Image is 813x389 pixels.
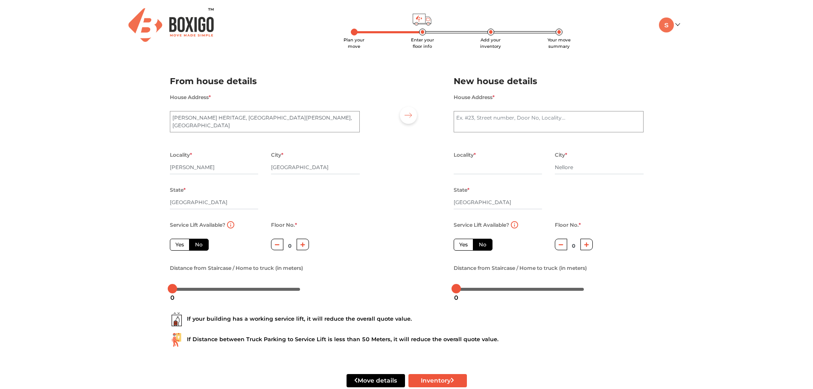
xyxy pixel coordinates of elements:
[170,184,186,196] label: State
[170,333,184,347] img: ...
[454,219,509,231] label: Service Lift Available?
[167,290,178,305] div: 0
[347,374,405,387] button: Move details
[170,239,189,251] label: Yes
[473,239,492,251] label: No
[454,149,476,161] label: Locality
[170,149,192,161] label: Locality
[170,263,303,274] label: Distance from Staircase / Home to truck (in meters)
[170,219,225,231] label: Service Lift Available?
[454,74,644,88] h2: New house details
[454,184,469,196] label: State
[170,313,184,326] img: ...
[170,111,360,132] textarea: [PERSON_NAME] HERITAGE, [GEOGRAPHIC_DATA][PERSON_NAME], [GEOGRAPHIC_DATA]
[408,374,467,387] button: Inventory
[555,149,567,161] label: City
[189,239,209,251] label: No
[454,263,587,274] label: Distance from Staircase / Home to truck (in meters)
[451,290,462,305] div: 0
[480,37,501,49] span: Add your inventory
[271,219,297,231] label: Floor No.
[548,37,571,49] span: Your move summary
[411,37,434,49] span: Enter your floor info
[344,37,364,49] span: Plan your move
[170,313,644,326] div: If your building has a working service lift, it will reduce the overall quote value.
[454,92,495,103] label: House Address
[170,333,644,347] div: If Distance between Truck Parking to Service Lift is less than 50 Meters, it will reduce the over...
[454,239,473,251] label: Yes
[170,92,211,103] label: House Address
[555,219,581,231] label: Floor No.
[271,149,283,161] label: City
[128,8,214,42] img: Boxigo
[170,74,360,88] h2: From house details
